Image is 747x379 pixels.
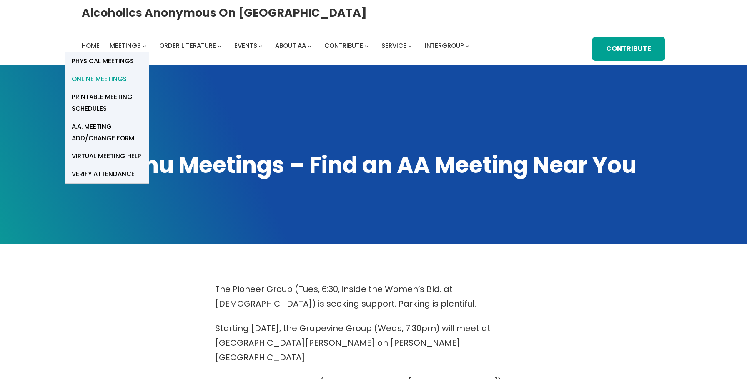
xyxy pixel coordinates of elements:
a: A.A. Meeting Add/Change Form [65,118,149,147]
button: Intergroup submenu [465,44,469,48]
span: Printable Meeting Schedules [72,91,143,115]
span: A.A. Meeting Add/Change Form [72,121,143,144]
nav: Intergroup [82,40,472,52]
button: About AA submenu [308,44,311,48]
a: verify attendance [65,165,149,183]
a: Home [82,40,100,52]
span: Online Meetings [72,73,127,85]
a: About AA [275,40,306,52]
span: Events [234,41,257,50]
span: Service [381,41,406,50]
a: Intergroup [425,40,464,52]
button: Meetings submenu [143,44,146,48]
button: Contribute submenu [365,44,368,48]
span: Meetings [110,41,141,50]
button: Events submenu [258,44,262,48]
span: Contribute [324,41,363,50]
a: Online Meetings [65,70,149,88]
a: Alcoholics Anonymous on [GEOGRAPHIC_DATA] [82,3,367,22]
span: Virtual Meeting Help [72,150,141,162]
span: Physical Meetings [72,55,134,67]
a: Physical Meetings [65,52,149,70]
p: Starting [DATE], the Grapevine Group (Weds, 7:30pm) will meet at [GEOGRAPHIC_DATA][PERSON_NAME] o... [215,321,532,365]
a: Service [381,40,406,52]
h1: Oahu Meetings – Find an AA Meeting Near You [82,150,665,180]
button: Order Literature submenu [218,44,221,48]
a: Printable Meeting Schedules [65,88,149,118]
a: Meetings [110,40,141,52]
a: Events [234,40,257,52]
span: Intergroup [425,41,464,50]
a: Virtual Meeting Help [65,147,149,165]
span: Order Literature [159,41,216,50]
button: Service submenu [408,44,412,48]
span: About AA [275,41,306,50]
span: verify attendance [72,168,135,180]
span: Home [82,41,100,50]
p: The Pioneer Group (Tues, 6:30, inside the Women’s Bld. at [DEMOGRAPHIC_DATA]) is seeking support.... [215,282,532,311]
a: Contribute [592,37,665,61]
a: Contribute [324,40,363,52]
